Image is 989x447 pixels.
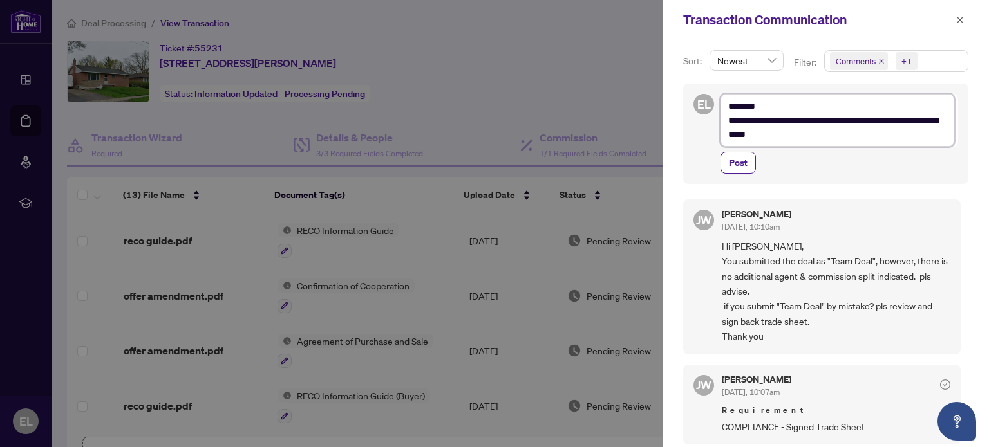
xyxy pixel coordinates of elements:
[722,222,780,232] span: [DATE], 10:10am
[683,54,704,68] p: Sort:
[901,55,912,68] div: +1
[722,419,950,434] span: COMPLIANCE - Signed Trade Sheet
[696,376,711,394] span: JW
[697,95,711,113] span: EL
[722,404,950,417] span: Requirement
[937,402,976,441] button: Open asap
[830,52,888,70] span: Comments
[722,375,791,384] h5: [PERSON_NAME]
[729,152,748,173] span: Post
[721,152,756,174] button: Post
[794,55,818,69] p: Filter:
[683,10,952,30] div: Transaction Communication
[940,379,950,390] span: check-circle
[878,58,885,64] span: close
[696,211,711,229] span: JW
[722,387,780,397] span: [DATE], 10:07am
[836,55,876,68] span: Comments
[717,51,776,70] span: Newest
[722,210,791,219] h5: [PERSON_NAME]
[722,239,950,344] span: Hi [PERSON_NAME], You submitted the deal as "Team Deal", however, there is no additional agent & ...
[956,15,965,24] span: close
